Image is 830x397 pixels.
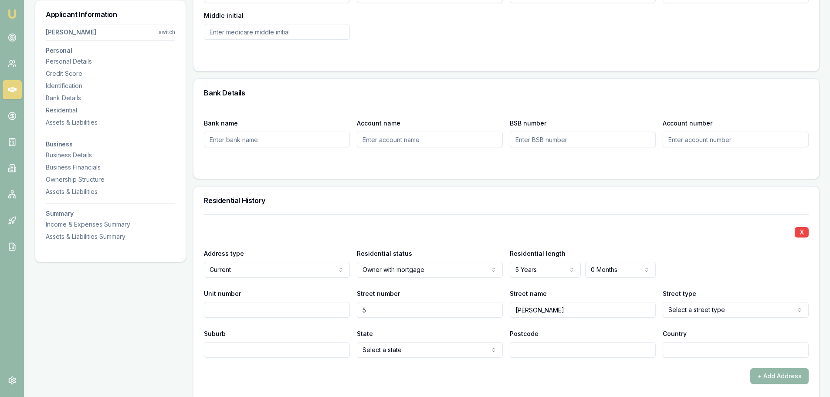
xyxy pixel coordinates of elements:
div: Bank Details [46,94,175,102]
div: Credit Score [46,69,175,78]
button: + Add Address [750,368,809,384]
h3: Residential History [204,197,809,204]
h3: Bank Details [204,89,809,96]
img: emu-icon-u.png [7,9,17,19]
label: Account name [357,119,400,127]
label: State [357,330,373,337]
button: X [795,227,809,238]
label: Street number [357,290,400,297]
label: Unit number [204,290,241,297]
div: Assets & Liabilities [46,187,175,196]
label: Postcode [510,330,539,337]
input: Enter BSB number [510,132,656,147]
label: Residential length [510,250,566,257]
div: [PERSON_NAME] [46,28,96,37]
div: Income & Expenses Summary [46,220,175,229]
div: Assets & Liabilities [46,118,175,127]
label: Account number [663,119,712,127]
input: Enter account name [357,132,503,147]
label: BSB number [510,119,546,127]
input: Enter bank name [204,132,350,147]
label: Residential status [357,250,412,257]
label: Street name [510,290,547,297]
label: Address type [204,250,244,257]
h3: Personal [46,48,175,54]
div: switch [159,29,175,36]
div: Business Financials [46,163,175,172]
div: Assets & Liabilities Summary [46,232,175,241]
input: Enter account number [663,132,809,147]
input: Enter medicare middle initial [204,24,350,40]
label: Middle initial [204,12,244,19]
h3: Summary [46,210,175,217]
label: Suburb [204,330,226,337]
div: Identification [46,81,175,90]
label: Bank name [204,119,238,127]
label: Street type [663,290,696,297]
h3: Business [46,141,175,147]
div: Ownership Structure [46,175,175,184]
div: Residential [46,106,175,115]
div: Personal Details [46,57,175,66]
h3: Applicant Information [46,11,175,18]
div: Business Details [46,151,175,159]
label: Country [663,330,687,337]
